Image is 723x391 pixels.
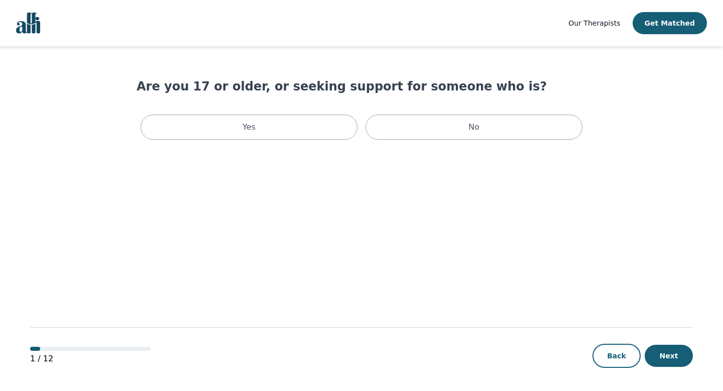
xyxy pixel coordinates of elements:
button: Next [645,345,693,367]
span: Our Therapists [568,19,620,27]
p: 1 / 12 [30,353,151,365]
p: Yes [243,121,256,133]
p: No [468,121,479,133]
a: Our Therapists [568,17,620,29]
button: Get Matched [633,12,707,34]
button: Back [592,344,641,368]
img: alli logo [16,13,40,34]
h1: Are you 17 or older, or seeking support for someone who is? [137,78,586,94]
